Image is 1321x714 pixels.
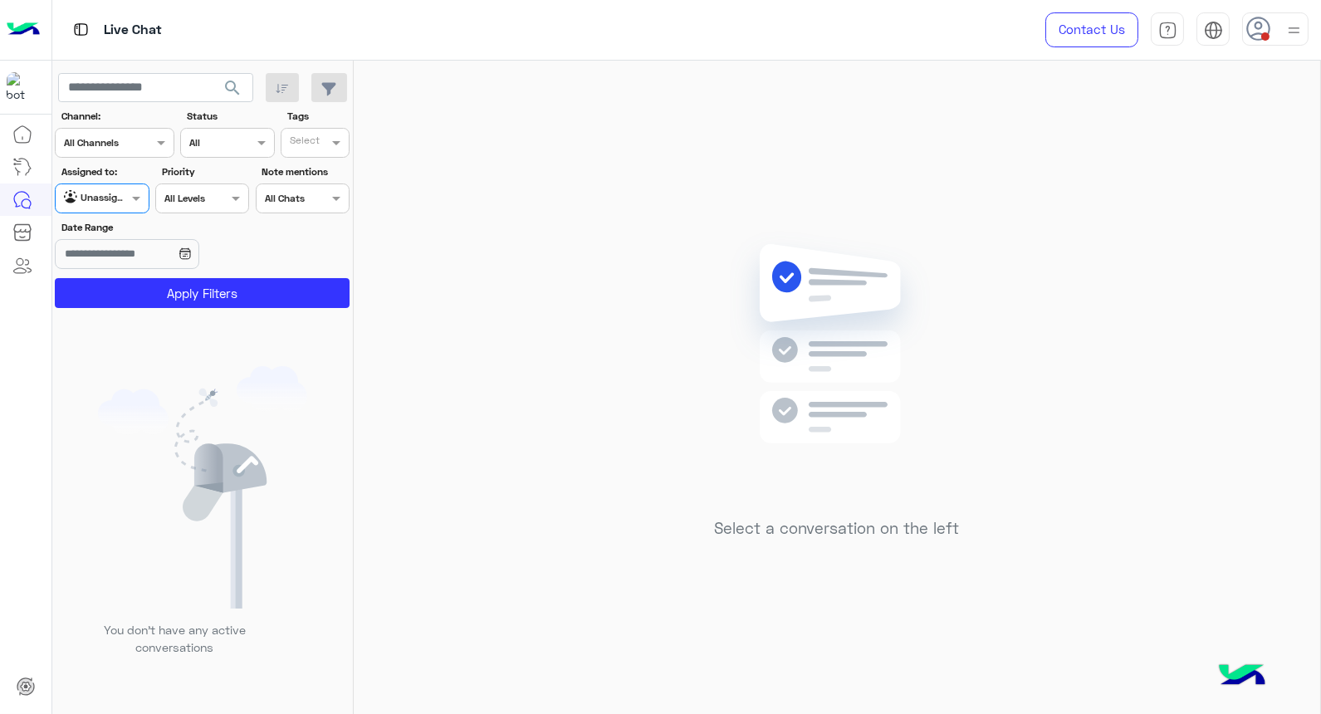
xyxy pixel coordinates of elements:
label: Status [187,109,272,124]
h5: Select a conversation on the left [715,519,960,538]
label: Tags [287,109,348,124]
label: Channel: [61,109,173,124]
label: Note mentions [262,164,347,179]
img: tab [71,19,91,40]
img: hulul-logo.png [1213,648,1271,706]
div: Select [287,133,320,152]
img: Logo [7,12,40,47]
img: tab [1158,21,1177,40]
p: Live Chat [104,19,162,42]
p: You don’t have any active conversations [91,621,258,657]
a: tab [1151,12,1184,47]
img: tab [1204,21,1223,40]
img: empty users [98,366,307,609]
span: search [223,78,242,98]
label: Assigned to: [61,164,147,179]
button: Apply Filters [55,278,350,308]
button: search [213,73,253,109]
img: no messages [717,231,957,506]
img: profile [1284,20,1304,41]
a: Contact Us [1045,12,1138,47]
img: 1403182699927242 [7,72,37,102]
label: Date Range [61,220,247,235]
label: Priority [162,164,247,179]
